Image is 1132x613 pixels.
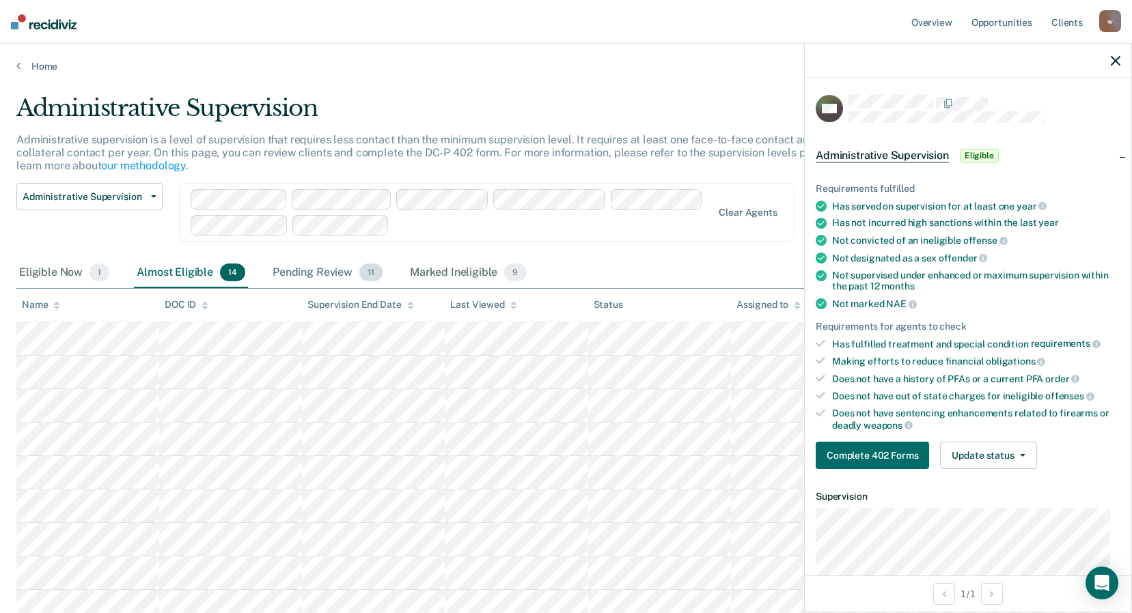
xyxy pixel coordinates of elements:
[1086,567,1118,599] div: Open Intercom Messenger
[881,281,914,291] span: months
[832,338,1120,350] div: Has fulfilled treatment and special condition
[832,270,1120,293] div: Not supervised under enhanced or maximum supervision within the past 12
[981,583,1003,605] button: Next Opportunity
[165,299,208,311] div: DOC ID
[864,420,913,431] span: weapons
[832,200,1120,212] div: Has served on supervision for at least one
[933,583,955,605] button: Previous Opportunity
[986,356,1045,367] span: obligations
[89,263,109,281] span: 1
[270,258,385,288] div: Pending Review
[16,94,866,133] div: Administrative Supervision
[832,373,1120,385] div: Does not have a history of PFAs or a current PFA order
[816,442,929,469] button: Complete 402 Forms
[504,263,526,281] span: 9
[359,263,383,281] span: 11
[960,149,999,162] span: Eligible
[886,298,916,309] span: NAE
[816,183,1120,195] div: Requirements fulfilled
[16,133,862,172] p: Administrative supervision is a level of supervision that requires less contact than the minimum ...
[16,258,112,288] div: Eligible Now
[832,217,1120,229] div: Has not incurred high sanctions within the last
[816,149,949,162] span: Administrative Supervision
[832,355,1120,367] div: Making efforts to reduce financial
[101,159,186,172] a: our methodology
[1099,10,1121,32] div: w
[16,60,1116,72] a: Home
[832,408,1120,431] div: Does not have sentencing enhancements related to firearms or deadly
[307,299,413,311] div: Supervision End Date
[220,263,245,281] span: 14
[1017,201,1047,212] span: year
[450,299,516,311] div: Last Viewed
[736,299,801,311] div: Assigned to
[832,390,1120,402] div: Does not have out of state charges for ineligible
[816,321,1120,332] div: Requirements for agents to check
[1045,390,1094,401] span: offenses
[805,134,1131,177] div: Administrative SupervisionEligible
[832,234,1120,246] div: Not convicted of an ineligible
[134,258,248,288] div: Almost Eligible
[939,253,988,263] span: offender
[805,575,1131,612] div: 1 / 1
[816,442,935,469] a: Navigate to form link
[719,207,777,218] div: Clear agents
[940,442,1036,469] button: Update status
[594,299,623,311] div: Status
[407,258,529,288] div: Marked Ineligible
[963,235,1008,246] span: offense
[832,298,1120,310] div: Not marked
[816,491,1120,502] dt: Supervision
[1031,338,1101,349] span: requirements
[23,191,146,203] span: Administrative Supervision
[1038,217,1058,228] span: year
[11,14,77,29] img: Recidiviz
[832,252,1120,264] div: Not designated as a sex
[22,299,60,311] div: Name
